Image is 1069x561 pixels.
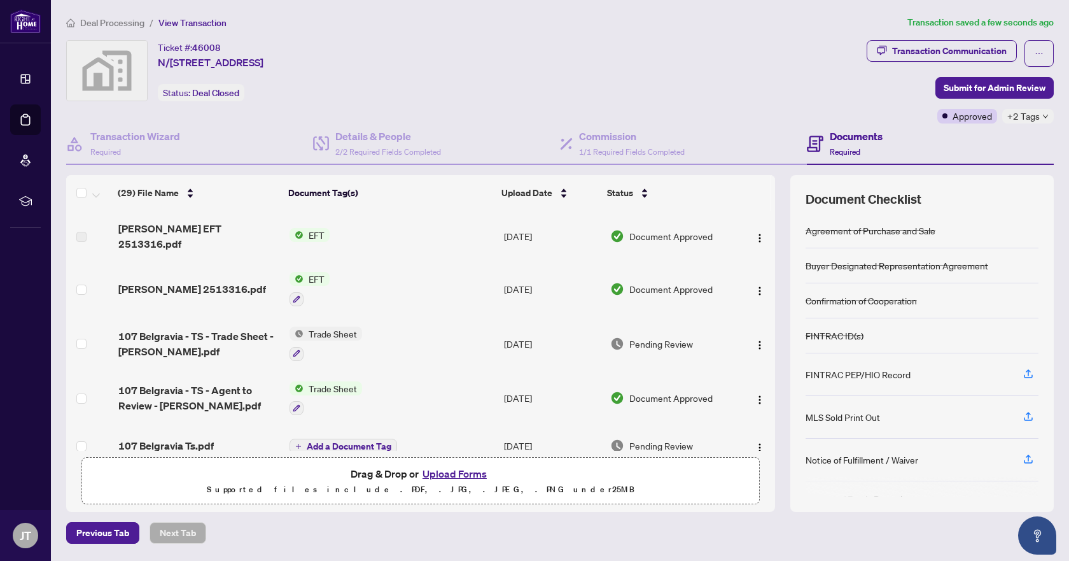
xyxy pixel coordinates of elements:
span: Submit for Admin Review [944,78,1045,98]
button: Status IconEFT [290,272,330,306]
th: Document Tag(s) [283,175,496,211]
td: [DATE] [499,316,605,371]
button: Transaction Communication [867,40,1017,62]
img: Status Icon [290,272,304,286]
td: [DATE] [499,211,605,262]
button: Logo [750,279,770,299]
img: Logo [755,233,765,243]
span: Deal Processing [80,17,144,29]
th: (29) File Name [113,175,283,211]
img: Logo [755,340,765,350]
img: Document Status [610,439,624,453]
th: Status [602,175,734,211]
button: Logo [750,226,770,246]
h4: Commission [579,129,685,144]
span: Pending Review [629,337,693,351]
span: Deal Closed [192,87,239,99]
img: Logo [755,443,765,453]
button: Logo [750,334,770,354]
span: 2/2 Required Fields Completed [335,147,441,157]
span: 1/1 Required Fields Completed [579,147,685,157]
span: Status [607,186,633,200]
span: Document Checklist [806,190,921,208]
img: logo [10,10,41,33]
span: [PERSON_NAME] 2513316.pdf [118,281,266,297]
button: Next Tab [150,522,206,544]
span: 107 Belgravia - TS - Agent to Review - [PERSON_NAME].pdf [118,383,280,413]
span: [PERSON_NAME] EFT 2513316.pdf [118,221,280,252]
span: EFT [304,228,330,242]
button: Add a Document Tag [290,437,397,454]
span: N/[STREET_ADDRESS] [158,55,263,70]
span: Trade Sheet [304,381,362,395]
h4: Details & People [335,129,441,144]
button: Upload Forms [419,465,491,482]
span: down [1042,113,1049,120]
span: Required [830,147,860,157]
img: Document Status [610,282,624,296]
h4: Documents [830,129,883,144]
span: Add a Document Tag [307,442,391,451]
span: plus [295,443,302,450]
div: Notice of Fulfillment / Waiver [806,453,918,467]
span: EFT [304,272,330,286]
span: Required [90,147,121,157]
img: Status Icon [290,327,304,341]
div: Status: [158,84,244,101]
div: FINTRAC ID(s) [806,329,863,343]
li: / [150,15,153,30]
span: View Transaction [158,17,227,29]
button: Status IconTrade Sheet [290,381,362,416]
span: Drag & Drop or [351,465,491,482]
button: Logo [750,436,770,456]
img: svg%3e [67,41,147,101]
img: Document Status [610,337,624,351]
span: +2 Tags [1007,109,1040,124]
img: Logo [755,286,765,296]
button: Logo [750,388,770,408]
span: Pending Review [629,439,693,453]
span: 107 Belgravia - TS - Trade Sheet - [PERSON_NAME].pdf [118,329,280,359]
article: Transaction saved a few seconds ago [907,15,1054,30]
span: Document Approved [629,229,713,243]
div: Confirmation of Cooperation [806,294,917,308]
button: Add a Document Tag [290,439,397,454]
span: Trade Sheet [304,327,362,341]
img: Document Status [610,229,624,243]
span: Drag & Drop orUpload FormsSupported files include .PDF, .JPG, .JPEG, .PNG under25MB [82,458,759,505]
div: Ticket #: [158,40,221,55]
span: (29) File Name [118,186,179,200]
div: FINTRAC PEP/HIO Record [806,367,911,381]
td: [DATE] [499,371,605,426]
img: Document Status [610,391,624,405]
span: home [66,18,75,27]
span: ellipsis [1035,49,1044,58]
div: Transaction Communication [892,41,1007,61]
button: Status IconTrade Sheet [290,327,362,361]
img: Status Icon [290,228,304,242]
td: [DATE] [499,262,605,316]
img: Logo [755,395,765,405]
span: Document Approved [629,391,713,405]
td: [DATE] [499,425,605,466]
span: Document Approved [629,282,713,296]
button: Open asap [1018,516,1056,555]
span: Approved [953,109,992,123]
p: Supported files include .PDF, .JPG, .JPEG, .PNG under 25 MB [90,482,751,497]
span: Upload Date [501,186,552,200]
button: Submit for Admin Review [935,77,1054,99]
span: Previous Tab [76,523,129,543]
th: Upload Date [496,175,602,211]
div: Buyer Designated Representation Agreement [806,259,988,273]
span: 46008 [192,42,221,53]
span: JT [20,527,31,544]
div: MLS Sold Print Out [806,410,880,424]
img: Status Icon [290,381,304,395]
button: Previous Tab [66,522,139,544]
span: 107 Belgravia Ts.pdf [118,438,214,453]
button: Status IconEFT [290,228,330,242]
h4: Transaction Wizard [90,129,180,144]
div: Agreement of Purchase and Sale [806,224,935,238]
